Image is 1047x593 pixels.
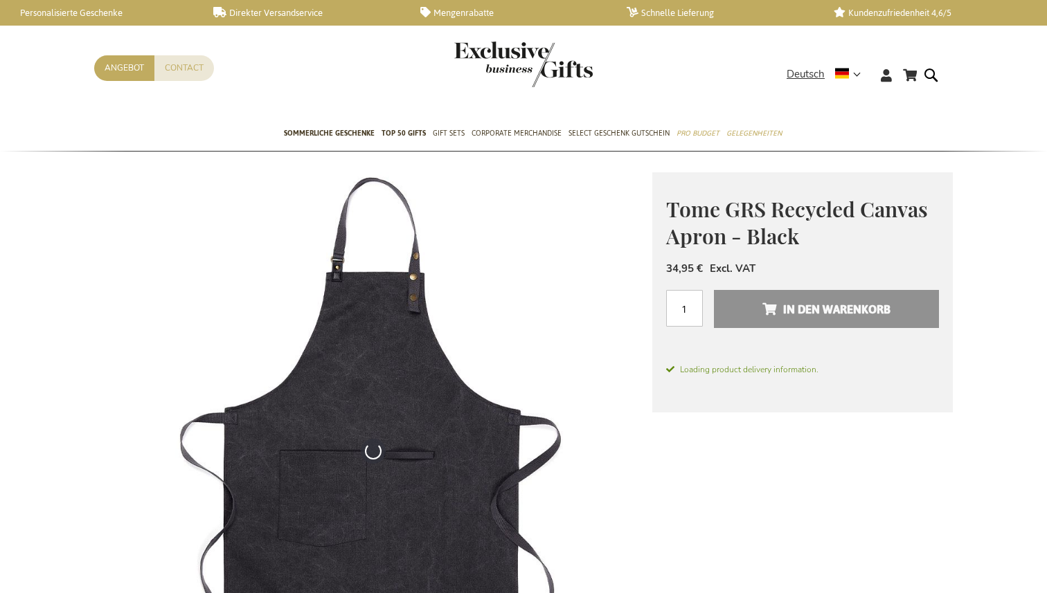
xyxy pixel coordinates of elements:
span: Gift Sets [433,126,465,140]
a: Contact [154,55,214,81]
img: Exclusive Business gifts logo [454,42,593,87]
a: Gelegenheiten [726,117,782,152]
a: Sommerliche geschenke [284,117,375,152]
a: TOP 50 Gifts [382,117,426,152]
a: Personalisierte Geschenke [7,7,191,19]
a: Pro Budget [677,117,719,152]
a: Gift Sets [433,117,465,152]
span: Loading product delivery information. [666,363,939,376]
a: Kundenzufriedenheit 4,6/5 [834,7,1018,19]
input: Menge [666,290,703,327]
a: store logo [454,42,523,87]
a: Select Geschenk Gutschein [569,117,670,152]
span: 34,95 € [666,262,703,275]
a: Mengenrabatte [420,7,605,19]
a: Direkter Versandservice [213,7,397,19]
a: Angebot [94,55,154,81]
span: Excl. VAT [710,262,755,275]
span: Gelegenheiten [726,126,782,140]
a: Corporate Merchandise [472,117,562,152]
span: Deutsch [787,66,825,82]
span: Tome GRS Recycled Canvas Apron - Black [666,195,928,250]
a: Schnelle Lieferung [627,7,811,19]
span: Pro Budget [677,126,719,140]
span: TOP 50 Gifts [382,126,426,140]
span: Sommerliche geschenke [284,126,375,140]
span: Select Geschenk Gutschein [569,126,670,140]
span: Corporate Merchandise [472,126,562,140]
